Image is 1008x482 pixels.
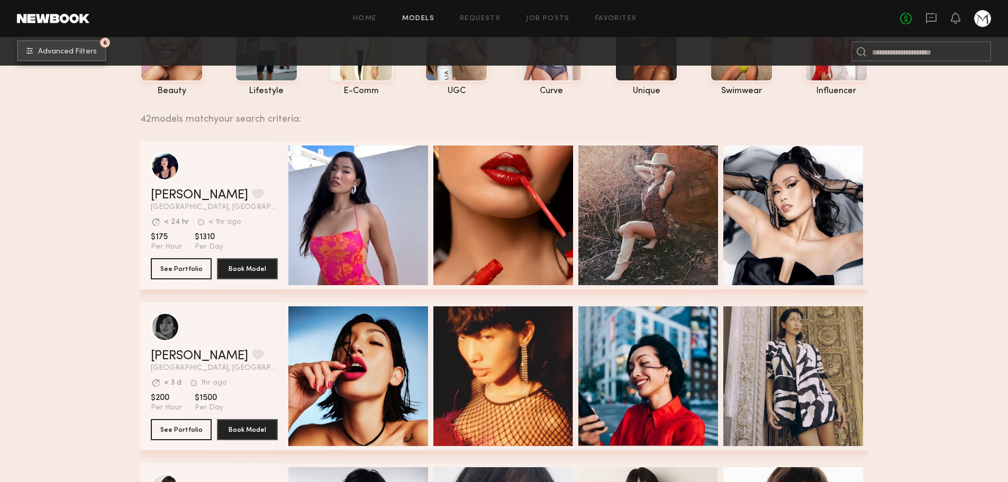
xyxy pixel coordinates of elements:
[201,379,227,387] div: 1hr ago
[164,379,181,387] div: < 3 d
[140,87,203,96] div: beauty
[151,232,182,242] span: $175
[151,204,278,211] span: [GEOGRAPHIC_DATA], [GEOGRAPHIC_DATA]
[151,242,182,252] span: Per Hour
[195,393,223,403] span: $1500
[164,219,189,226] div: < 24 hr
[595,15,637,22] a: Favorites
[151,189,248,202] a: [PERSON_NAME]
[710,87,773,96] div: swimwear
[195,242,223,252] span: Per Day
[195,403,223,413] span: Per Day
[151,393,182,403] span: $200
[402,15,434,22] a: Models
[17,40,106,61] button: 6Advanced Filters
[151,365,278,372] span: [GEOGRAPHIC_DATA], [GEOGRAPHIC_DATA]
[151,350,248,362] a: [PERSON_NAME]
[353,15,377,22] a: Home
[425,87,488,96] div: UGC
[217,419,278,440] button: Book Model
[805,87,868,96] div: influencer
[208,219,241,226] div: < 1hr ago
[151,419,212,440] button: See Portfolio
[195,232,223,242] span: $1310
[217,258,278,279] button: Book Model
[615,87,678,96] div: unique
[526,15,570,22] a: Job Posts
[38,48,97,56] span: Advanced Filters
[103,40,107,45] span: 6
[460,15,501,22] a: Requests
[520,87,583,96] div: curve
[151,258,212,279] button: See Portfolio
[330,87,393,96] div: e-comm
[235,87,298,96] div: lifestyle
[140,102,859,124] div: 42 models match your search criteria:
[151,403,182,413] span: Per Hour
